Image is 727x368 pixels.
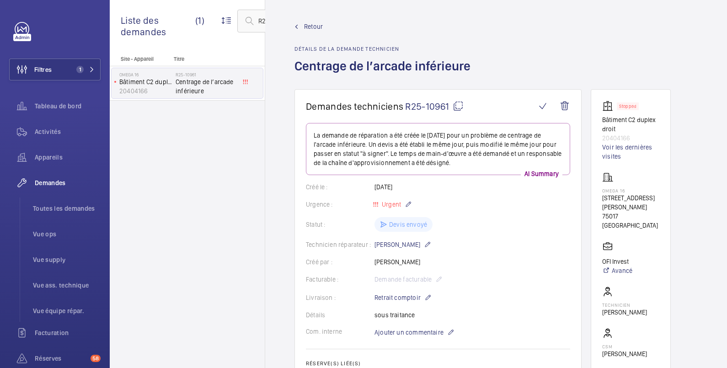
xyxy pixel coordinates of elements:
p: Stopped [619,105,636,108]
input: Recherche par numéro de demande ou devis [237,10,385,32]
p: OFI Invest [602,257,632,266]
h1: Centrage de l’arcade inférieure [294,58,476,89]
span: Urgent [380,201,401,208]
span: Réserves [35,354,87,363]
h2: Réserve(s) liée(s) [306,360,570,367]
p: AI Summary [521,169,562,178]
button: Filtres1 [9,59,101,80]
span: Liste des demandes [121,15,195,37]
span: Activités [35,127,101,136]
span: Tableau de bord [35,101,101,111]
span: Toutes les demandes [33,204,101,213]
p: Site - Appareil [110,56,170,62]
p: CSM [602,344,647,349]
p: Technicien [602,302,647,308]
img: elevator.svg [602,101,617,112]
p: 20404166 [602,133,659,143]
p: [PERSON_NAME] [602,308,647,317]
p: Bâtiment C2 duplex droit [119,77,172,86]
p: [STREET_ADDRESS][PERSON_NAME] [602,193,659,212]
span: Appareils [35,153,101,162]
p: 75017 [GEOGRAPHIC_DATA] [602,212,659,230]
span: 1 [76,66,84,73]
a: Voir les dernières visites [602,143,659,161]
span: Vue supply [33,255,101,264]
span: Vue équipe répar. [33,306,101,315]
p: 20404166 [119,86,172,96]
span: Retour [304,22,323,31]
p: [PERSON_NAME] [602,349,647,358]
span: Vue ops [33,229,101,239]
p: Retrait comptoir [374,292,432,303]
span: Ajouter un commentaire [374,328,444,337]
span: Demandes [35,178,101,187]
p: OMEGA 16 [119,72,172,77]
h2: Détails de la demande technicien [294,46,476,52]
p: [PERSON_NAME] [374,239,431,250]
h2: R25-10961 [176,72,236,77]
span: 58 [91,355,101,362]
span: Facturation [35,328,101,337]
p: OMEGA 16 [602,188,659,193]
a: Avancé [602,266,632,275]
p: Titre [174,56,234,62]
p: La demande de réparation a été créée le [DATE] pour un problème de centrage de l'arcade inférieur... [314,131,562,167]
span: Centrage de l’arcade inférieure [176,77,236,96]
span: Vue ass. technique [33,281,101,290]
span: Filtres [34,65,52,74]
p: Bâtiment C2 duplex droit [602,115,659,133]
span: Demandes techniciens [306,101,403,112]
span: R25-10961 [405,101,464,112]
